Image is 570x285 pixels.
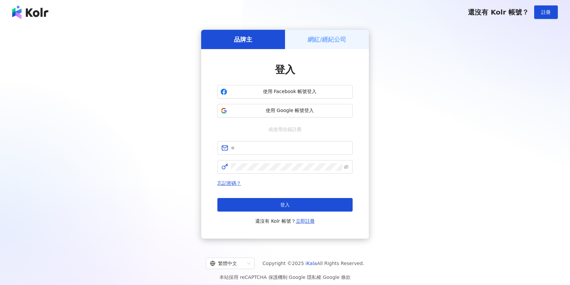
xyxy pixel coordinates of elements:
span: Copyright © 2025 All Rights Reserved. [263,259,364,267]
button: 使用 Facebook 帳號登入 [217,85,353,98]
button: 使用 Google 帳號登入 [217,104,353,117]
a: iKala [306,261,317,266]
span: | [287,275,289,280]
h5: 網紅/經紀公司 [308,35,347,44]
span: 登入 [275,64,295,75]
a: 立即註冊 [296,218,315,224]
span: 使用 Facebook 帳號登入 [230,88,350,95]
span: eye-invisible [344,165,349,169]
span: 註冊 [541,9,551,15]
span: 或使用信箱註冊 [264,126,306,133]
span: 登入 [280,202,290,207]
button: 註冊 [534,5,558,19]
a: Google 條款 [323,275,351,280]
span: 使用 Google 帳號登入 [230,107,350,114]
span: 還沒有 Kolr 帳號？ [468,8,529,16]
div: 繁體中文 [210,258,244,269]
button: 登入 [217,198,353,212]
span: 還沒有 Kolr 帳號？ [255,217,315,225]
a: Google 隱私權 [289,275,321,280]
a: 忘記密碼？ [217,180,241,186]
img: logo [12,5,48,19]
span: 本站採用 reCAPTCHA 保護機制 [219,273,350,281]
h5: 品牌主 [234,35,252,44]
span: | [321,275,323,280]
